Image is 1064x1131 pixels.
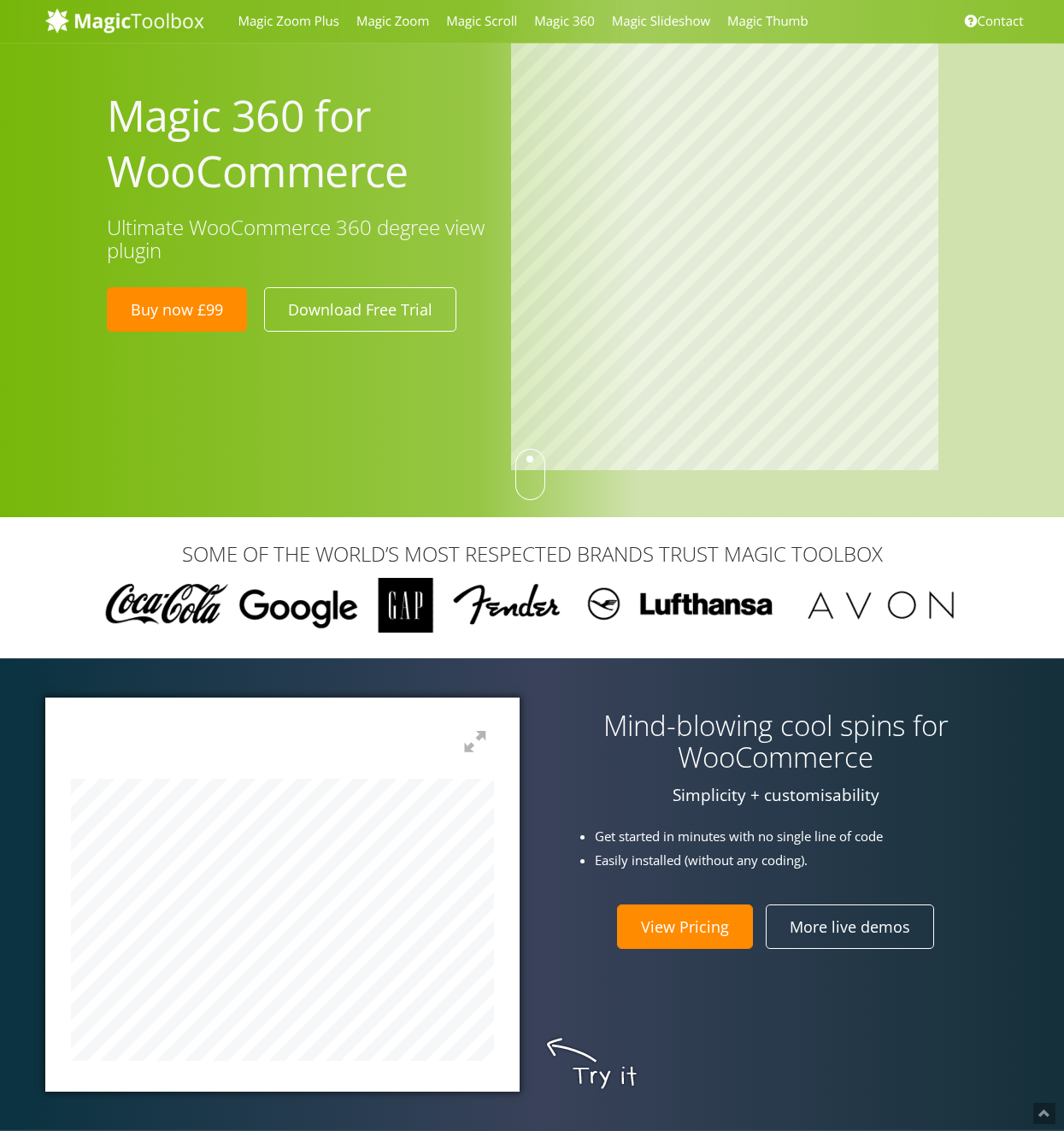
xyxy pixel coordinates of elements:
[545,710,1007,773] h3: Mind-blowing cool spins for WooCommerce
[107,216,485,262] h3: Ultimate WooCommerce 360 degree view plugin
[107,287,247,332] a: Buy now £99
[95,578,970,633] img: Magic Toolbox Customers
[264,287,456,332] a: Download Free Trial
[107,88,485,199] h1: Magic 360 for WooCommerce
[45,8,204,33] img: MagicToolbox.com - Image tools for your website
[766,904,934,949] a: More live demos
[595,827,1022,846] li: Get started in minutes with no single line of code
[617,904,753,949] a: View Pricing
[545,786,1007,805] p: Simplicity + customisability
[45,543,1020,565] h3: SOME OF THE WORLD’S MOST RESPECTED BRANDS TRUST MAGIC TOOLBOX
[595,851,1022,870] li: Easily installed (without any coding).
